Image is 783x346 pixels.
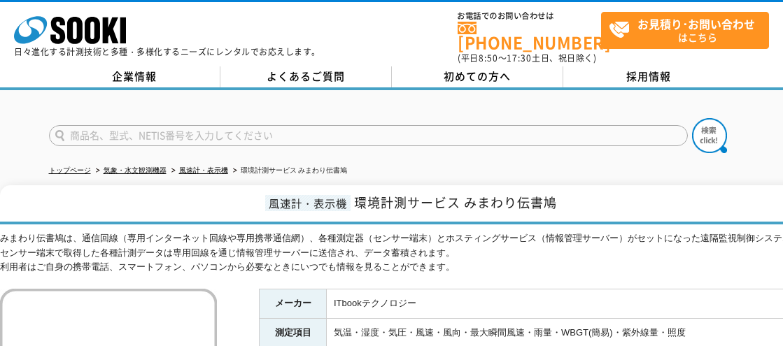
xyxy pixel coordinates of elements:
[692,118,727,153] img: btn_search.png
[609,13,768,48] span: はこちら
[220,66,392,87] a: よくあるご質問
[49,125,688,146] input: 商品名、型式、NETIS番号を入力してください
[601,12,769,49] a: お見積り･お問い合わせはこちら
[458,22,601,50] a: [PHONE_NUMBER]
[507,52,532,64] span: 17:30
[637,15,755,32] strong: お見積り･お問い合わせ
[179,166,228,174] a: 風速計・表示機
[479,52,498,64] span: 8:50
[14,48,320,56] p: 日々進化する計測技術と多種・多様化するニーズにレンタルでお応えします。
[49,66,220,87] a: 企業情報
[563,66,735,87] a: 採用情報
[444,69,511,84] span: 初めての方へ
[392,66,563,87] a: 初めての方へ
[230,164,348,178] li: 環境計測サービス みまわり伝書鳩
[458,12,601,20] span: お電話でのお問い合わせは
[354,193,557,212] span: 環境計測サービス みまわり伝書鳩
[49,166,91,174] a: トップページ
[260,289,327,319] th: メーカー
[104,166,167,174] a: 気象・水文観測機器
[265,195,351,211] span: 風速計・表示機
[458,52,596,64] span: (平日 ～ 土日、祝日除く)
